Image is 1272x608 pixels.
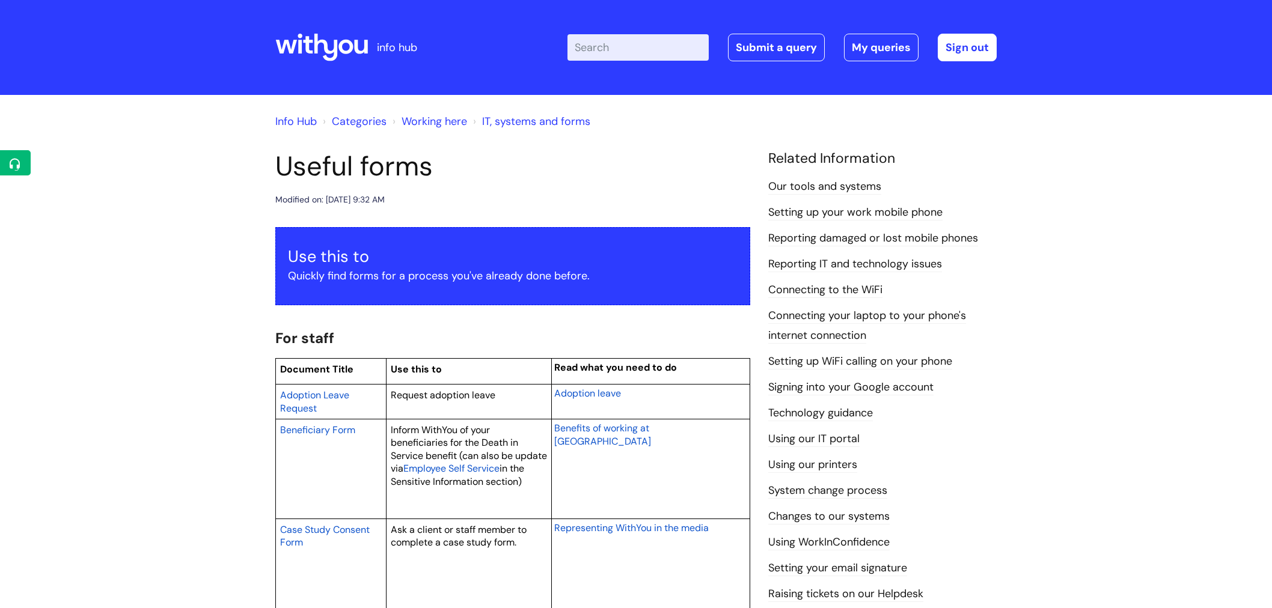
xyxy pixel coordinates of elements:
[403,462,500,475] span: Employee Self Service
[768,257,942,272] a: Reporting IT and technology issues
[391,462,524,488] span: in the Sensitive Information section)
[768,354,952,369] a: Setting up WiFi calling on your phone
[768,231,978,246] a: Reporting damaged or lost mobile phones
[554,422,651,448] span: Benefits of working at [GEOGRAPHIC_DATA]
[280,388,349,415] a: Adoption Leave Request
[554,520,709,535] a: Representing WithYou in the media
[768,586,923,602] a: Raising tickets on our Helpdesk
[280,522,370,550] a: Case Study Consent Form
[470,112,590,131] li: IT, systems and forms
[567,34,709,61] input: Search
[768,483,887,499] a: System change process
[391,523,527,549] span: Ask a client or staff member to complete a case study form.
[768,535,890,550] a: Using WorkInConfidence
[280,424,355,436] span: Beneficiary Form
[768,406,873,421] a: Technology guidance
[275,114,317,129] a: Info Hub
[768,431,860,447] a: Using our IT portal
[288,247,738,266] h3: Use this to
[768,205,943,220] a: Setting up your work mobile phone
[275,150,750,183] h1: Useful forms
[938,34,997,61] a: Sign out
[332,114,387,129] a: Categories
[280,389,349,415] span: Adoption Leave Request
[768,380,934,395] a: Signing into your Google account
[554,387,621,400] span: Adoption leave
[403,461,500,475] a: Employee Self Service
[554,521,709,534] span: Representing WithYou in the media
[728,34,825,61] a: Submit a query
[275,192,385,207] div: Modified on: [DATE] 9:32 AM
[320,112,387,131] li: Solution home
[768,457,857,473] a: Using our printers
[768,561,907,576] a: Setting your email signature
[482,114,590,129] a: IT, systems and forms
[275,329,334,347] span: For staff
[280,363,353,375] span: Document Title
[288,266,738,285] p: Quickly find forms for a process you've already done before.
[768,308,966,343] a: Connecting your laptop to your phone's internet connection
[567,34,997,61] div: | -
[280,422,355,437] a: Beneficiary Form
[554,421,651,448] a: Benefits of working at [GEOGRAPHIC_DATA]
[402,114,467,129] a: Working here
[844,34,919,61] a: My queries
[768,179,881,195] a: Our tools and systems
[390,112,467,131] li: Working here
[554,361,677,374] span: Read what you need to do
[377,38,417,57] p: info hub
[391,389,495,401] span: Request adoption leave
[391,424,547,475] span: Inform WithYou of your beneficiaries for the Death in Service benefit (can also be update via
[280,523,370,549] span: Case Study Consent Form
[554,386,621,400] a: Adoption leave
[391,363,442,375] span: Use this to
[768,282,882,298] a: Connecting to the WiFi
[768,150,997,167] h4: Related Information
[768,509,890,524] a: Changes to our systems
